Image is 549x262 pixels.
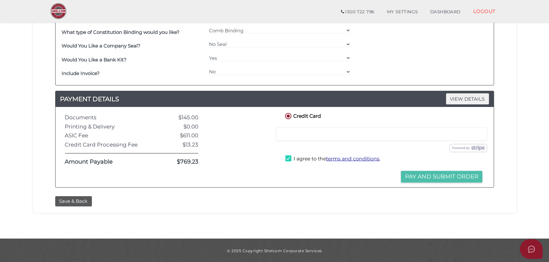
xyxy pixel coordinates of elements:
div: $145.00 [152,115,203,121]
b: Include Invoice? [62,70,100,76]
a: MY SETTINGS [381,6,424,18]
label: I agree to the . [285,155,380,163]
div: $13.23 [152,142,203,148]
b: Would You Like a Company Seal? [62,43,141,49]
h4: PAYMENT DETAILS [56,94,494,104]
div: $769.23 [152,159,203,165]
iframe: Secure card payment input frame [280,131,483,137]
div: $0.00 [152,124,203,130]
a: LOGOUT [467,5,502,18]
span: VIEW DETAILS [446,93,489,104]
div: Amount Payable [60,159,152,165]
a: terms and conditions [326,156,379,162]
a: PAYMENT DETAILSVIEW DETAILS [56,94,494,104]
button: Save & Back [55,196,92,207]
a: 1300 722 796 [335,6,380,18]
img: stripe.png [450,144,487,152]
button: Pay and Submit Order [401,171,482,183]
div: ASIC Fee [60,133,152,139]
div: © 2025 Copyright Shelcom Corporate Services [38,248,511,253]
b: What type of Constitution Binding would you like? [62,29,180,35]
button: Open asap [520,239,543,259]
div: $611.00 [152,133,203,139]
b: Would You Like a Bank Kit? [62,57,127,63]
div: Credit Card Processing Fee [60,142,152,148]
div: Printing & Delivery [60,124,152,130]
div: Documents [60,115,152,121]
label: Credit Card [284,112,321,120]
a: DASHBOARD [424,6,467,18]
